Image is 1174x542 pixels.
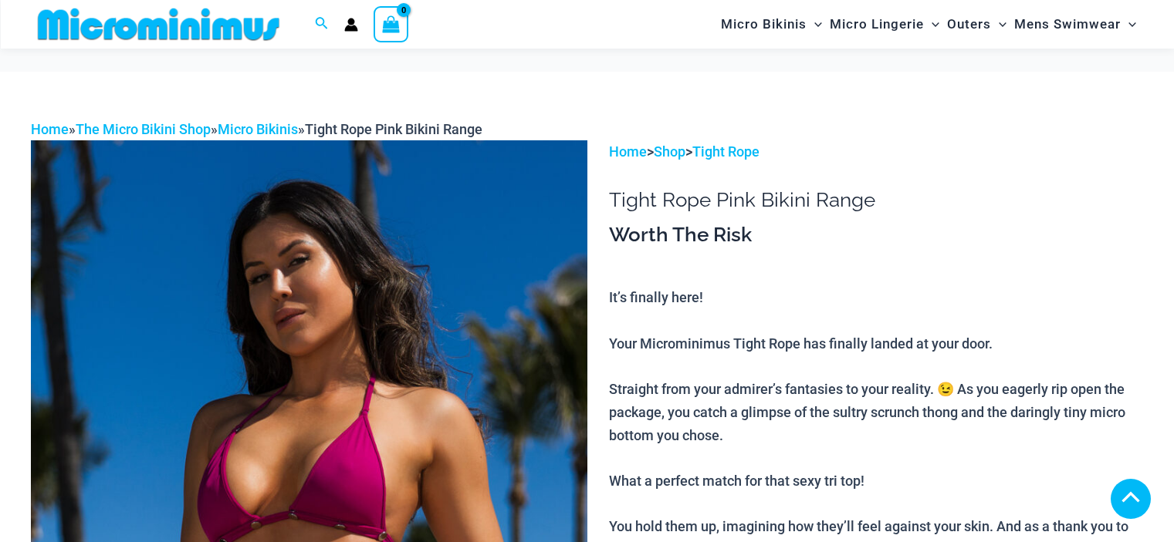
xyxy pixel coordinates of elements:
[32,7,286,42] img: MM SHOP LOGO FLAT
[315,15,329,34] a: Search icon link
[830,5,924,44] span: Micro Lingerie
[609,140,1143,163] p: > >
[31,121,69,137] a: Home
[807,5,822,44] span: Menu Toggle
[947,5,991,44] span: Outers
[715,2,1143,46] nav: Site Navigation
[218,121,298,137] a: Micro Bikinis
[76,121,211,137] a: The Micro Bikini Shop
[826,5,943,44] a: Micro LingerieMenu ToggleMenu Toggle
[374,6,409,42] a: View Shopping Cart, empty
[1121,5,1136,44] span: Menu Toggle
[1010,5,1140,44] a: Mens SwimwearMenu ToggleMenu Toggle
[609,188,1143,212] h1: Tight Rope Pink Bikini Range
[305,121,482,137] span: Tight Rope Pink Bikini Range
[1014,5,1121,44] span: Mens Swimwear
[721,5,807,44] span: Micro Bikinis
[991,5,1007,44] span: Menu Toggle
[344,18,358,32] a: Account icon link
[692,143,760,160] a: Tight Rope
[31,121,482,137] span: » » »
[609,222,1143,248] h3: Worth The Risk
[924,5,939,44] span: Menu Toggle
[943,5,1010,44] a: OutersMenu ToggleMenu Toggle
[654,143,685,160] a: Shop
[609,143,647,160] a: Home
[717,5,826,44] a: Micro BikinisMenu ToggleMenu Toggle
